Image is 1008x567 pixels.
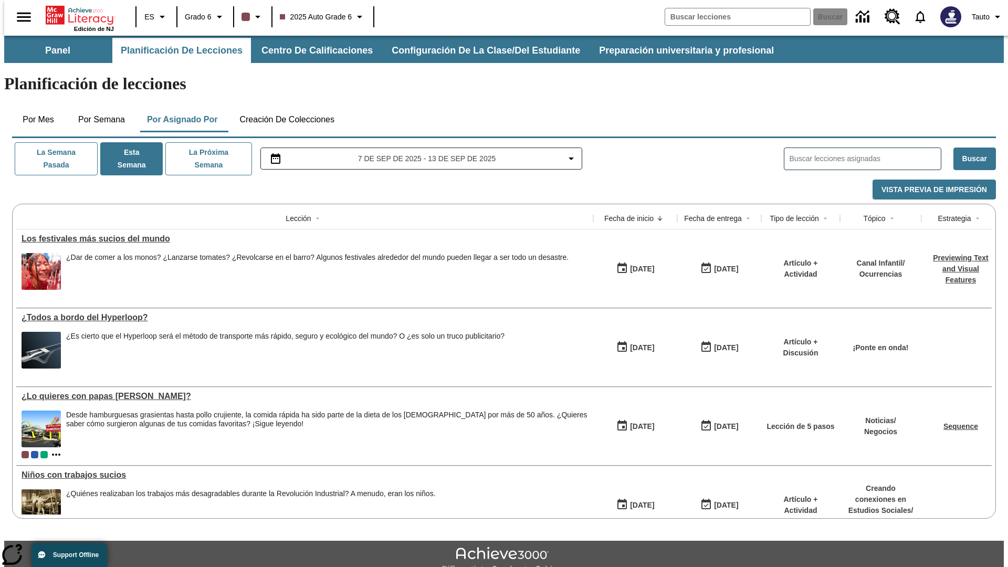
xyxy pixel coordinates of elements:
[66,253,569,290] div: ¿Dar de comer a los monos? ¿Lanzarse tomates? ¿Revolcarse en el barro? Algunos festivales alreded...
[231,107,343,132] button: Creación de colecciones
[630,499,654,512] div: [DATE]
[864,415,897,426] p: Noticias /
[144,12,154,23] span: ES
[613,259,658,279] button: 09/08/25: Primer día en que estuvo disponible la lección
[22,451,29,458] span: Clase actual
[66,489,436,498] div: ¿Quiénes realizaban los trabajos más desagradables durante la Revolución Industrial? A menudo, er...
[857,258,905,269] p: Canal Infantil /
[697,495,742,515] button: 11/30/25: Último día en que podrá accederse la lección
[253,38,381,63] button: Centro de calificaciones
[873,180,996,200] button: Vista previa de impresión
[50,448,62,461] button: Mostrar más clases
[972,12,990,23] span: Tauto
[853,342,909,353] p: ¡Ponte en onda!
[714,262,738,276] div: [DATE]
[819,212,832,225] button: Sort
[613,416,658,436] button: 07/14/25: Primer día en que estuvo disponible la lección
[684,213,742,224] div: Fecha de entrega
[849,3,878,31] a: Centro de información
[22,392,588,401] a: ¿Lo quieres con papas fritas?, Lecciones
[40,451,48,458] div: 2025 Auto Grade 4
[4,74,1004,93] h1: Planificación de lecciones
[22,489,61,526] img: foto en blanco y negro de dos niños parados sobre una pieza de maquinaria pesada
[22,253,61,290] img: Una chica cubierta de jugo y trozos de tomate sonríe en una calle cubierta de tomates.
[714,499,738,512] div: [DATE]
[66,332,505,341] div: ¿Es cierto que el Hyperloop será el método de transporte más rápido, seguro y ecológico del mundo...
[971,212,984,225] button: Sort
[953,148,996,170] button: Buscar
[100,142,163,175] button: Esta semana
[22,411,61,447] img: Uno de los primeros locales de McDonald's, con el icónico letrero rojo y los arcos amarillos.
[165,142,251,175] button: La próxima semana
[613,338,658,358] button: 07/21/25: Primer día en que estuvo disponible la lección
[714,420,738,433] div: [DATE]
[766,494,835,516] p: Artículo + Actividad
[358,153,496,164] span: 7 de sep de 2025 - 13 de sep de 2025
[940,6,961,27] img: Avatar
[22,313,588,322] a: ¿Todos a bordo del Hyperloop?, Lecciones
[139,107,226,132] button: Por asignado por
[8,2,39,33] button: Abrir el menú lateral
[766,337,835,359] p: Artículo + Discusión
[22,332,61,369] img: Representación artística del vehículo Hyperloop TT entrando en un túnel
[878,3,907,31] a: Centro de recursos, Se abrirá en una pestaña nueva.
[864,426,897,437] p: Negocios
[697,416,742,436] button: 07/20/26: Último día en que podrá accederse la lección
[286,213,311,224] div: Lección
[790,151,941,166] input: Buscar lecciones asignadas
[654,212,666,225] button: Sort
[863,213,885,224] div: Tópico
[934,3,968,30] button: Escoja un nuevo avatar
[697,338,742,358] button: 06/30/26: Último día en que podrá accederse la lección
[604,213,654,224] div: Fecha de inicio
[770,213,819,224] div: Tipo de lección
[665,8,810,25] input: Buscar campo
[70,107,133,132] button: Por semana
[4,38,783,63] div: Subbarra de navegación
[74,26,114,32] span: Edición de NJ
[12,107,65,132] button: Por mes
[237,7,268,26] button: El color de la clase es café oscuro. Cambiar el color de la clase.
[968,7,1008,26] button: Perfil/Configuración
[613,495,658,515] button: 07/11/25: Primer día en que estuvo disponible la lección
[311,212,324,225] button: Sort
[886,212,898,225] button: Sort
[66,489,436,526] div: ¿Quiénes realizaban los trabajos más desagradables durante la Revolución Industrial? A menudo, er...
[766,421,834,432] p: Lección de 5 pasos
[265,152,578,165] button: Seleccione el intervalo de fechas opción del menú
[591,38,782,63] button: Preparación universitaria y profesional
[66,411,588,447] div: Desde hamburguesas grasientas hasta pollo crujiente, la comida rápida ha sido parte de la dieta d...
[31,451,38,458] div: OL 2025 Auto Grade 7
[280,12,352,23] span: 2025 Auto Grade 6
[907,3,934,30] a: Notificaciones
[697,259,742,279] button: 09/08/25: Último día en que podrá accederse la lección
[46,4,114,32] div: Portada
[943,422,978,430] a: Sequence
[630,341,654,354] div: [DATE]
[66,332,505,369] div: ¿Es cierto que el Hyperloop será el método de transporte más rápido, seguro y ecológico del mundo...
[185,12,212,23] span: Grado 6
[22,470,588,480] div: Niños con trabajos sucios
[845,483,916,516] p: Creando conexiones en Estudios Sociales /
[181,7,230,26] button: Grado: Grado 6, Elige un grado
[112,38,251,63] button: Planificación de lecciones
[66,253,569,262] div: ¿Dar de comer a los monos? ¿Lanzarse tomates? ¿Revolcarse en el barro? Algunos festivales alreded...
[53,551,99,559] span: Support Offline
[742,212,754,225] button: Sort
[565,152,577,165] svg: Collapse Date Range Filter
[383,38,589,63] button: Configuración de la clase/del estudiante
[31,543,107,567] button: Support Offline
[22,234,588,244] a: Los festivales más sucios del mundo, Lecciones
[857,269,905,280] p: Ocurrencias
[630,420,654,433] div: [DATE]
[766,258,835,280] p: Artículo + Actividad
[933,254,989,284] a: Previewing Text and Visual Features
[630,262,654,276] div: [DATE]
[938,213,971,224] div: Estrategia
[46,5,114,26] a: Portada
